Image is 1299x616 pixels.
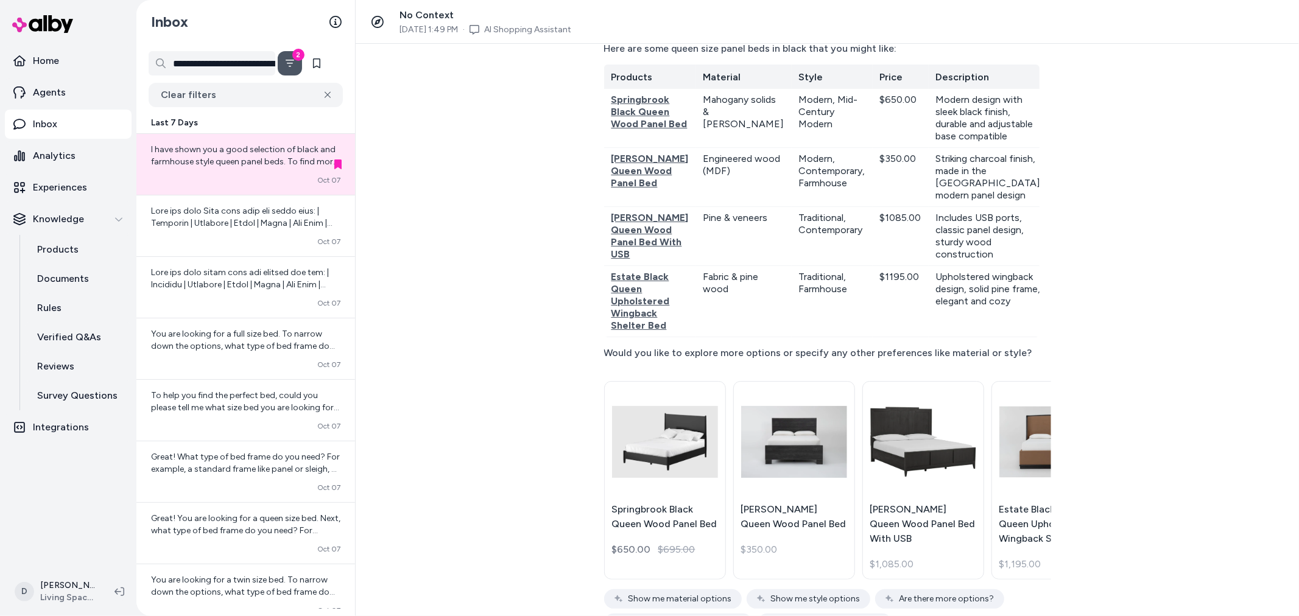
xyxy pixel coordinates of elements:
[870,502,976,546] p: [PERSON_NAME] Queen Wood Panel Bed With USB
[278,51,302,75] button: Filter
[5,413,132,442] a: Integrations
[151,329,335,400] span: You are looking for a full size bed. To narrow down the options, what type of bed frame do you pr...
[5,205,132,234] button: Knowledge
[612,502,718,531] p: Springbrook Black Queen Wood Panel Bed
[612,406,718,477] img: Springbrook Black Queen Wood Panel Bed
[792,148,873,207] td: Modern, Contemporary, Farmhouse
[37,242,79,257] p: Products
[37,388,118,403] p: Survey Questions
[317,175,340,185] span: Oct 07
[151,452,340,499] span: Great! What type of bed frame do you need? For example, a standard frame like panel or sleigh, a ...
[33,420,89,435] p: Integrations
[317,237,340,247] span: Oct 07
[870,406,976,477] img: Christopher Black Queen Wood Panel Bed With USB
[136,318,355,379] a: You are looking for a full size bed. To narrow down the options, what type of bed frame do you pr...
[696,65,792,89] th: Material
[771,593,861,605] span: Show me style options
[37,301,62,315] p: Rules
[873,65,929,89] th: Price
[317,606,340,615] span: Oct 07
[25,293,132,323] a: Rules
[999,557,1041,572] span: $1,195.00
[696,207,792,266] td: Pine & veneers
[25,235,132,264] a: Products
[873,207,929,266] td: $1085.00
[929,65,1051,89] th: Description
[999,502,1105,546] p: Estate Black Wood Queen Upholstered Wingback Shelter Bed By [PERSON_NAME] + [PERSON_NAME]
[5,110,132,139] a: Inbox
[37,359,74,374] p: Reviews
[25,264,132,293] a: Documents
[611,271,670,331] span: Estate Black Queen Upholstered Wingback Shelter Bed
[611,94,688,130] span: Springbrook Black Queen Wood Panel Bed
[929,207,1051,266] td: Includes USB ports, classic panel design, sturdy wood construction
[870,557,914,572] span: $1,085.00
[136,502,355,564] a: Great! You are looking for a queen size bed. Next, what type of bed frame do you need? For exampl...
[658,542,695,557] span: $695.00
[899,593,994,605] span: Are there more options?
[136,134,355,195] a: I have shown you a good selection of black and farmhouse style queen panel beds. To find more opt...
[696,266,792,337] td: Fabric & pine wood
[873,148,929,207] td: $350.00
[292,49,305,61] div: 2
[929,266,1051,337] td: Upholstered wingback design, solid pine frame, elegant and cozy
[151,390,339,425] span: To help you find the perfect bed, could you please tell me what size bed you are looking for? (Fo...
[317,298,340,308] span: Oct 07
[792,65,873,89] th: Style
[317,483,340,492] span: Oct 07
[611,153,689,189] span: [PERSON_NAME] Queen Wood Panel Bed
[37,271,89,286] p: Documents
[33,117,57,131] p: Inbox
[136,441,355,502] a: Great! What type of bed frame do you need? For example, a standard frame like panel or sleigh, a ...
[40,592,95,604] span: Living Spaces
[741,542,778,557] span: $350.00
[37,330,101,345] p: Verified Q&As
[15,582,34,601] span: D
[604,65,696,89] th: Products
[5,173,132,202] a: Experiences
[929,148,1051,207] td: Striking charcoal finish, made in the [GEOGRAPHIC_DATA], modern panel design
[929,89,1051,148] td: Modern design with sleek black finish, durable and adjustable base compatible
[33,85,66,100] p: Agents
[136,379,355,441] a: To help you find the perfect bed, could you please tell me what size bed you are looking for? (Fo...
[999,406,1105,477] img: Estate Black Wood Queen Upholstered Wingback Shelter Bed By Nate Berkus + Jeremiah Brent
[400,24,458,36] span: [DATE] 1:49 PM
[696,89,792,148] td: Mahogany solids & [PERSON_NAME]
[33,54,59,68] p: Home
[25,381,132,410] a: Survey Questions
[484,24,571,36] a: AI Shopping Assistant
[317,544,340,554] span: Oct 07
[40,579,95,592] p: [PERSON_NAME]
[792,89,873,148] td: Modern, Mid-Century Modern
[5,141,132,170] a: Analytics
[733,381,855,579] a: Derrie Black Queen Wood Panel Bed[PERSON_NAME] Queen Wood Panel Bed$350.00
[873,89,929,148] td: $650.00
[12,15,73,33] img: alby Logo
[5,78,132,107] a: Agents
[317,360,340,369] span: Oct 07
[463,24,465,36] span: ·
[604,40,1040,57] div: Here are some queen size panel beds in black that you might like:
[149,83,343,107] button: Clear filters
[741,502,847,531] p: [PERSON_NAME] Queen Wood Panel Bed
[136,195,355,256] a: Lore ips dolo Sita cons adip eli seddo eius: | Temporin | Utlabore | Etdol | Magna | Ali Enim | A...
[991,381,1113,579] a: Estate Black Wood Queen Upholstered Wingback Shelter Bed By Nate Berkus + Jeremiah BrentEstate Bl...
[317,421,340,431] span: Oct 07
[604,381,726,579] a: Springbrook Black Queen Wood Panel BedSpringbrook Black Queen Wood Panel Bed$650.00$695.00
[792,266,873,337] td: Traditional, Farmhouse
[151,13,188,31] h2: Inbox
[628,593,732,605] span: Show me material options
[873,266,929,337] td: $1195.00
[151,513,340,572] span: Great! You are looking for a queen size bed. Next, what type of bed frame do you need? For exampl...
[604,345,1040,362] div: Would you like to explore more options or specify any other preferences like material or style?
[25,352,132,381] a: Reviews
[611,212,689,260] span: [PERSON_NAME] Queen Wood Panel Bed With USB
[33,212,84,226] p: Knowledge
[7,572,105,611] button: D[PERSON_NAME]Living Spaces
[33,180,87,195] p: Experiences
[151,117,198,129] span: Last 7 Days
[696,148,792,207] td: Engineered wood (MDF)
[862,381,984,579] a: Christopher Black Queen Wood Panel Bed With USB[PERSON_NAME] Queen Wood Panel Bed With USB$1,085.00
[612,542,651,557] div: $650.00
[136,256,355,318] a: Lore ips dolo sitam cons adi elitsed doe tem: | Incididu | Utlabore | Etdol | Magna | Ali Enim | ...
